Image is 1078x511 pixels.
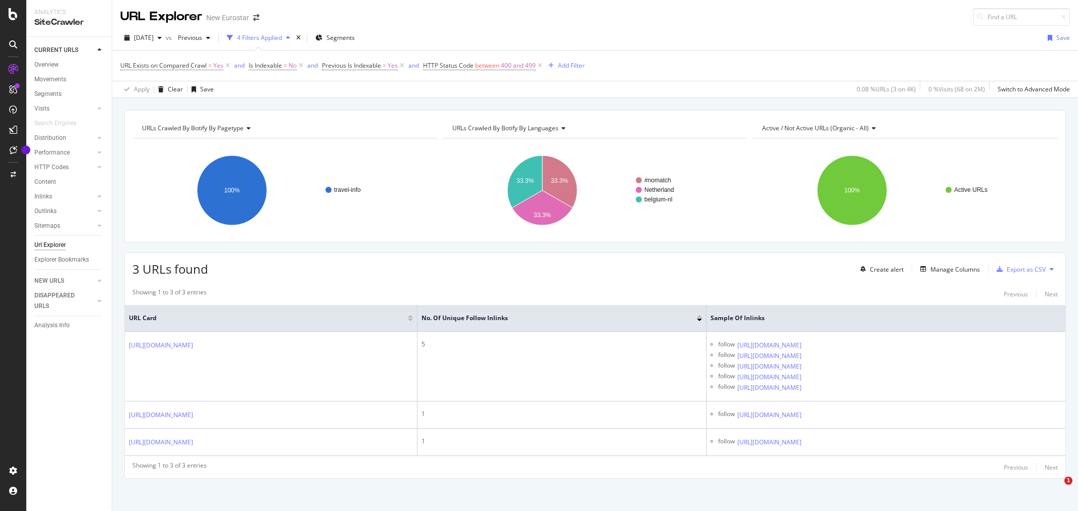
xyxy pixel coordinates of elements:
a: Visits [34,104,95,114]
span: Active / Not Active URLs (organic - all) [762,124,869,132]
a: [URL][DOMAIN_NAME] [737,383,802,393]
a: [URL][DOMAIN_NAME] [737,372,802,382]
text: belgium-nl [644,196,672,203]
button: Create alert [856,261,904,277]
input: Find a URL [973,8,1070,26]
div: Tooltip anchor [21,145,30,155]
a: Distribution [34,133,95,143]
div: Previous [1004,463,1028,472]
span: 3 URLs found [132,261,208,277]
span: 2025 Aug. 18th [134,33,154,42]
span: URLs Crawled By Botify By languages [452,124,558,132]
div: Url Explorer [34,240,66,250]
button: Export as CSV [993,261,1046,277]
text: 100% [224,187,240,194]
div: Analysis Info [34,320,70,331]
button: Next [1045,461,1058,473]
text: Active URLs [954,186,988,193]
span: Previous [174,33,202,42]
a: [URL][DOMAIN_NAME] [129,340,193,350]
div: Overview [34,60,59,70]
h4: URLs Crawled By Botify By pagetype [140,120,429,136]
a: Explorer Bookmarks [34,254,105,265]
button: Previous [1004,461,1028,473]
div: 4 Filters Applied [237,33,282,42]
div: NEW URLS [34,276,64,286]
div: follow [718,437,735,447]
a: Outlinks [34,206,95,217]
svg: A chart. [753,146,1055,234]
div: Apply [134,85,150,93]
span: Yes [388,59,398,73]
div: 0.08 % URLs ( 3 on 4K ) [857,85,916,93]
a: Search Engines [34,118,86,129]
a: Inlinks [34,191,95,202]
iframe: Intercom live chat [1044,477,1068,501]
span: Yes [213,59,223,73]
a: Movements [34,74,105,85]
button: [DATE] [120,30,166,46]
div: Outlinks [34,206,57,217]
span: No. of Unique Follow Inlinks [421,314,682,323]
a: Segments [34,89,105,99]
div: follow [718,350,735,361]
div: Switch to Advanced Mode [998,85,1070,93]
div: SiteCrawler [34,17,104,28]
div: Analytics [34,8,104,17]
a: [URL][DOMAIN_NAME] [737,410,802,420]
span: = [383,61,386,70]
div: Save [200,85,214,93]
div: Movements [34,74,66,85]
div: follow [718,372,735,382]
button: Save [188,81,214,97]
a: [URL][DOMAIN_NAME] [129,437,193,447]
text: Netherland [644,186,674,193]
div: Save [1056,33,1070,42]
button: and [408,61,419,70]
div: Manage Columns [930,265,980,274]
div: Search Engines [34,118,76,129]
button: and [307,61,318,70]
a: [URL][DOMAIN_NAME] [737,351,802,361]
div: 1 [421,437,702,446]
div: URL Explorer [120,8,202,25]
div: follow [718,410,735,420]
a: CURRENT URLS [34,45,95,56]
div: Next [1045,290,1058,298]
div: Next [1045,463,1058,472]
a: Content [34,177,105,187]
div: 5 [421,340,702,349]
button: Apply [120,81,150,97]
span: URL Exists on Compared Crawl [120,61,207,70]
button: 4 Filters Applied [223,30,294,46]
button: Previous [1004,288,1028,300]
h4: URLs Crawled By Botify By languages [450,120,739,136]
a: [URL][DOMAIN_NAME] [737,437,802,447]
span: URLs Crawled By Botify By pagetype [142,124,244,132]
a: Performance [34,147,95,158]
span: No [289,59,297,73]
div: Content [34,177,56,187]
a: Url Explorer [34,240,105,250]
div: Performance [34,147,70,158]
a: DISAPPEARED URLS [34,290,95,312]
button: and [234,61,245,70]
a: HTTP Codes [34,162,95,173]
div: Add Filter [558,61,585,70]
span: Previous Is Indexable [322,61,381,70]
div: Showing 1 to 3 of 3 entries [132,288,207,300]
svg: A chart. [132,146,435,234]
span: Is Indexable [249,61,282,70]
div: Sitemaps [34,221,60,231]
svg: A chart. [443,146,745,234]
button: Next [1045,288,1058,300]
button: Segments [311,30,359,46]
text: #nomatch [644,177,671,184]
text: travel-info [334,186,361,193]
